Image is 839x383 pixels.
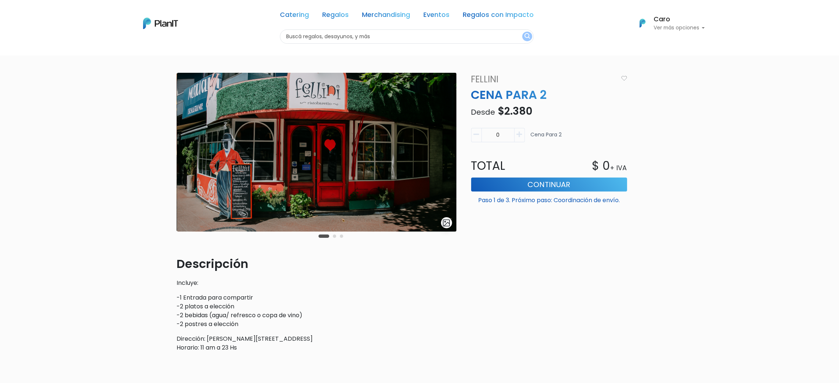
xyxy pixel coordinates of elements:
h6: Caro [654,16,705,23]
p: Total [467,157,549,175]
p: + IVA [610,163,627,173]
input: Buscá regalos, desayunos, y más [280,29,534,44]
a: Merchandising [362,12,410,21]
p: Cena para 2 [531,131,562,145]
p: CENA PARA 2 [467,86,632,104]
p: Incluye: [177,279,456,287]
img: PlanIt Logo [143,18,178,29]
span: $2.380 [498,104,533,118]
div: ¿Necesitás ayuda? [38,7,106,21]
img: search_button-432b6d5273f82d61273b3651a40e1bd1b912527efae98b1b7a1b2c0702e16a8d.svg [525,33,530,40]
a: Fellini [467,73,618,86]
button: PlanIt Logo Caro Ver más opciones [630,14,705,33]
button: Carousel Page 1 (Current Slide) [319,235,329,238]
p: Dirección: [PERSON_NAME][STREET_ADDRESS] Horario: 11 am a 23 Hs [177,334,456,352]
a: Eventos [423,12,449,21]
button: Carousel Page 2 [333,235,336,238]
img: heart_icon [621,76,627,81]
p: Ver más opciones [654,25,705,31]
a: Regalos con Impacto [463,12,534,21]
button: Continuar [471,178,627,191]
p: -1 Entrada para compartir -2 platos a elección -2 bebidas (agua/ refresco o copa de vino) -2 post... [177,293,456,329]
div: Carousel Pagination [317,232,345,240]
p: $ 0 [592,157,610,175]
img: gallery-light [442,219,451,227]
img: ChatGPT_Image_24_jun_2025__17_30_56.png [177,73,456,232]
p: Paso 1 de 3. Próximo paso: Coordinación de envío. [471,193,627,205]
p: Descripción [177,255,456,273]
span: Desde [471,107,495,117]
a: Catering [280,12,309,21]
button: Carousel Page 3 [340,235,343,238]
a: Regalos [322,12,349,21]
img: PlanIt Logo [634,15,651,31]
